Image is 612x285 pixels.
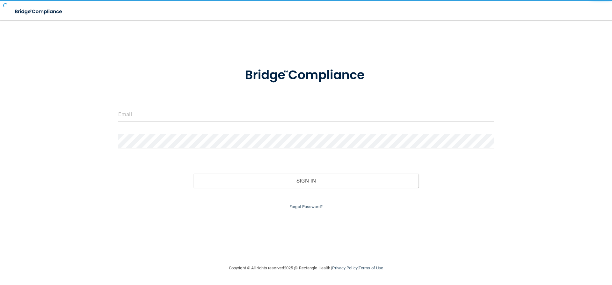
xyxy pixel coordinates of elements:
[332,266,357,270] a: Privacy Policy
[232,59,380,92] img: bridge_compliance_login_screen.278c3ca4.svg
[359,266,383,270] a: Terms of Use
[10,5,68,18] img: bridge_compliance_login_screen.278c3ca4.svg
[118,107,494,122] input: Email
[289,204,323,209] a: Forgot Password?
[193,174,419,188] button: Sign In
[190,258,422,278] div: Copyright © All rights reserved 2025 @ Rectangle Health | |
